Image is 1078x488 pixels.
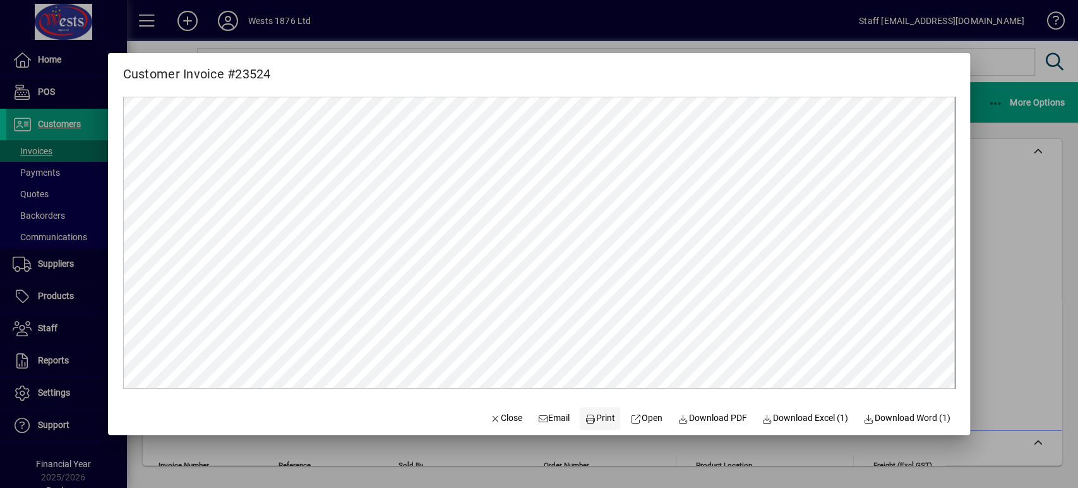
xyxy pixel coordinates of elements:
button: Download Word (1) [858,407,955,430]
span: Close [489,412,522,425]
button: Download Excel (1) [757,407,853,430]
button: Print [580,407,620,430]
span: Open [630,412,662,425]
span: Email [537,412,570,425]
h2: Customer Invoice #23524 [108,53,286,84]
span: Download Excel (1) [762,412,848,425]
span: Download PDF [678,412,747,425]
a: Open [625,407,668,430]
button: Close [484,407,527,430]
span: Download Word (1) [863,412,950,425]
button: Email [532,407,575,430]
a: Download PDF [673,407,752,430]
span: Print [585,412,616,425]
